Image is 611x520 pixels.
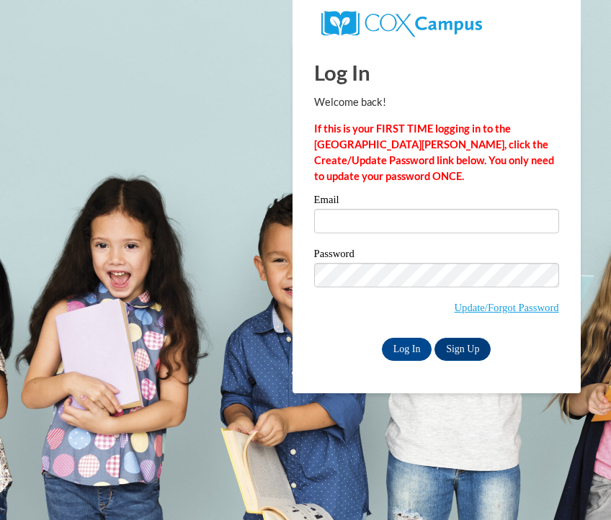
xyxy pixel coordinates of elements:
a: COX Campus [321,17,482,29]
p: Welcome back! [314,94,559,110]
h1: Log In [314,58,559,87]
label: Email [314,194,559,209]
img: COX Campus [321,11,482,37]
a: Update/Forgot Password [455,302,559,313]
a: Sign Up [434,338,491,361]
input: Log In [382,338,432,361]
strong: If this is your FIRST TIME logging in to the [GEOGRAPHIC_DATA][PERSON_NAME], click the Create/Upd... [314,122,554,182]
label: Password [314,248,559,263]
